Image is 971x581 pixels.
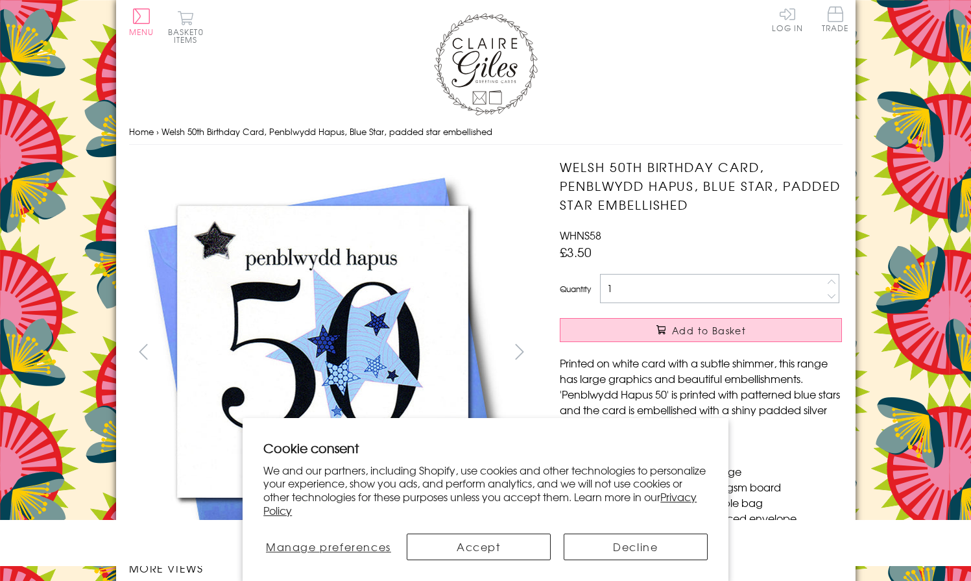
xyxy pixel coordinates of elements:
[560,158,842,214] h1: Welsh 50th Birthday Card, Penblwydd Hapus, Blue Star, padded star embellished
[174,26,204,45] span: 0 items
[263,534,393,560] button: Manage preferences
[564,534,708,560] button: Decline
[505,337,534,366] button: next
[168,10,204,43] button: Basket0 items
[263,489,697,518] a: Privacy Policy
[560,283,591,295] label: Quantity
[129,125,154,138] a: Home
[672,324,746,337] span: Add to Basket
[129,8,154,36] button: Menu
[772,6,803,32] a: Log In
[129,158,518,547] img: Welsh 50th Birthday Card, Penblwydd Hapus, Blue Star, padded star embellished
[129,119,843,145] nav: breadcrumbs
[263,464,708,517] p: We and our partners, including Shopify, use cookies and other technologies to personalize your ex...
[156,125,159,138] span: ›
[129,560,534,576] h3: More views
[129,337,158,366] button: prev
[266,539,391,554] span: Manage preferences
[822,6,849,32] span: Trade
[822,6,849,34] a: Trade
[407,534,551,560] button: Accept
[560,227,601,243] span: WHNS58
[434,13,538,116] img: Claire Giles Greetings Cards
[162,125,492,138] span: Welsh 50th Birthday Card, Penblwydd Hapus, Blue Star, padded star embellished
[560,355,842,433] p: Printed on white card with a subtle shimmer, this range has large graphics and beautiful embellis...
[129,26,154,38] span: Menu
[263,439,708,457] h2: Cookie consent
[560,243,592,261] span: £3.50
[560,318,842,342] button: Add to Basket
